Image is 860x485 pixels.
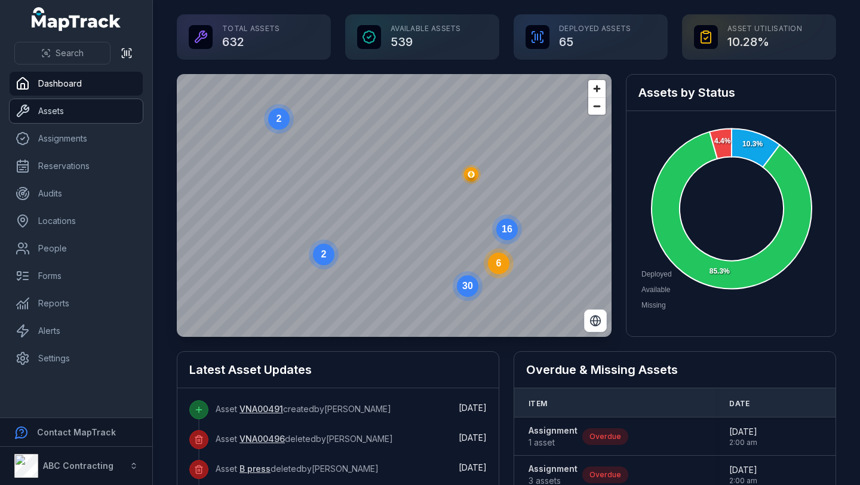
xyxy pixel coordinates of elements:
[641,270,672,278] span: Deployed
[10,182,143,205] a: Audits
[10,209,143,233] a: Locations
[56,47,84,59] span: Search
[459,432,487,443] span: [DATE]
[529,425,578,449] a: Assignment1 asset
[462,281,473,291] text: 30
[459,403,487,413] span: [DATE]
[14,42,110,65] button: Search
[10,154,143,178] a: Reservations
[459,462,487,472] span: [DATE]
[277,113,282,124] text: 2
[529,463,578,475] strong: Assignment
[10,127,143,151] a: Assignments
[43,461,113,471] strong: ABC Contracting
[321,249,327,259] text: 2
[10,346,143,370] a: Settings
[10,237,143,260] a: People
[189,361,487,378] h2: Latest Asset Updates
[582,428,628,445] div: Overdue
[37,427,116,437] strong: Contact MapTrack
[641,301,666,309] span: Missing
[496,258,502,268] text: 6
[216,404,391,414] span: Asset created by [PERSON_NAME]
[239,463,271,475] a: B press
[10,291,143,315] a: Reports
[239,403,283,415] a: VNA00491
[10,319,143,343] a: Alerts
[638,84,824,101] h2: Assets by Status
[502,224,512,234] text: 16
[239,433,285,445] a: VNA00496
[10,72,143,96] a: Dashboard
[729,426,757,447] time: 31/08/2024, 2:00:00 am
[529,425,578,437] strong: Assignment
[582,466,628,483] div: Overdue
[526,361,824,378] h2: Overdue & Missing Assets
[32,7,121,31] a: MapTrack
[10,99,143,123] a: Assets
[459,462,487,472] time: 30/08/2025, 6:19:29 pm
[177,74,612,337] canvas: Map
[529,437,578,449] span: 1 asset
[729,399,750,409] span: Date
[10,264,143,288] a: Forms
[729,438,757,447] span: 2:00 am
[529,399,547,409] span: Item
[459,432,487,443] time: 30/08/2025, 6:19:29 pm
[584,309,607,332] button: Switch to Satellite View
[588,80,606,97] button: Zoom in
[216,434,393,444] span: Asset deleted by [PERSON_NAME]
[641,286,670,294] span: Available
[588,97,606,115] button: Zoom out
[459,403,487,413] time: 02/09/2025, 11:16:16 am
[729,464,757,476] span: [DATE]
[729,426,757,438] span: [DATE]
[216,463,379,474] span: Asset deleted by [PERSON_NAME]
